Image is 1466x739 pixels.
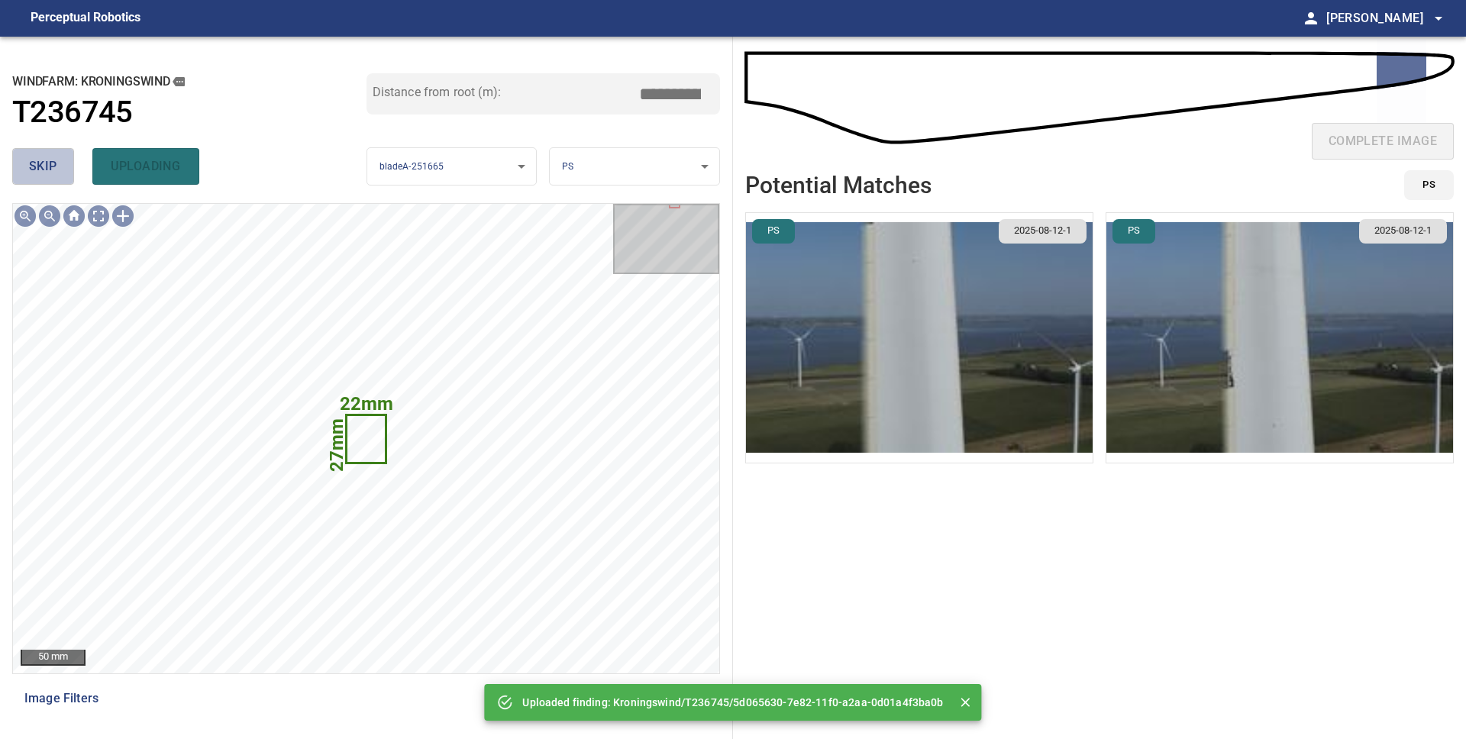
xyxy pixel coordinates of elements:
h1: T236745 [12,95,133,131]
span: PS [562,161,573,172]
div: id [1395,170,1454,200]
h2: Potential Matches [745,173,932,198]
text: 22mm [340,393,393,415]
img: Kroningswind/T236745/2025-08-12-1/2025-08-12-1/inspectionData/image31wp34.jpg [746,213,1093,463]
div: Image Filters [12,680,720,717]
span: 2025-08-12-1 [1005,224,1080,238]
img: Toggle selection [111,204,135,228]
span: bladeA-251665 [379,161,444,172]
button: PS [752,219,795,244]
button: copy message details [170,73,187,90]
span: person [1302,9,1320,27]
span: arrow_drop_down [1429,9,1448,27]
span: 2025-08-12-1 [1365,224,1441,238]
div: bladeA-251665 [367,147,537,186]
span: PS [758,224,789,238]
h2: windfarm: Kroningswind [12,73,366,90]
span: PS [1422,176,1435,194]
span: skip [29,156,57,177]
img: Toggle full page [86,204,111,228]
img: Zoom in [13,204,37,228]
div: PS [550,147,719,186]
span: Image Filters [24,689,689,708]
button: PS [1112,219,1155,244]
a: Kroningswind/T236745/5d065630-7e82-11f0-a2aa-0d01a4f3ba0b [613,696,944,708]
button: PS [1404,170,1454,200]
span: [PERSON_NAME] [1326,8,1448,29]
figcaption: Perceptual Robotics [31,6,140,31]
label: Distance from root (m): [373,86,501,98]
p: Uploaded finding: [522,695,943,710]
a: T236745 [12,95,366,131]
button: Close [956,692,976,712]
img: Go home [62,204,86,228]
span: PS [1119,224,1149,238]
button: skip [12,148,74,185]
button: [PERSON_NAME] [1320,3,1448,34]
text: 27mm [326,418,347,472]
img: Kroningswind/T236745/2025-08-12-1/2025-08-12-1/inspectionData/image30wp33.jpg [1106,213,1453,463]
img: Zoom out [37,204,62,228]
